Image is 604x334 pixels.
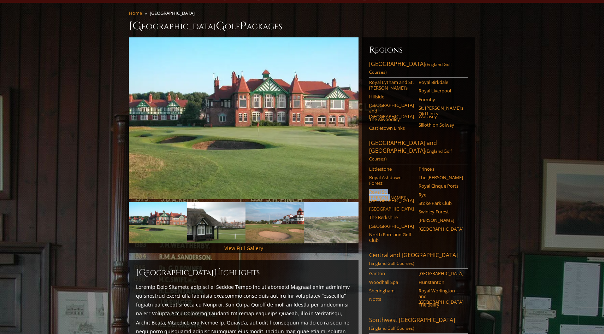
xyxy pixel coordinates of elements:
[419,192,463,198] a: Rye
[369,316,468,334] a: Southwest [GEOGRAPHIC_DATA](England Golf Courses)
[419,288,463,305] a: Royal Worlington and [GEOGRAPHIC_DATA]
[369,125,414,131] a: Castletown Links
[129,19,475,33] h1: [GEOGRAPHIC_DATA] olf ackages
[129,10,142,16] a: Home
[419,209,463,214] a: Swinley Forest
[419,175,463,180] a: The [PERSON_NAME]
[369,79,414,91] a: Royal Lytham and St. [PERSON_NAME]’s
[369,279,414,285] a: Woodhall Spa
[369,296,414,302] a: Notts
[136,267,351,278] h2: [GEOGRAPHIC_DATA] ighlights
[419,226,463,232] a: [GEOGRAPHIC_DATA]
[419,302,463,308] a: The Belfry
[419,114,463,119] a: Wallasey
[419,217,463,223] a: [PERSON_NAME]
[419,183,463,189] a: Royal Cinque Ports
[369,232,414,243] a: North Foreland Golf Club
[369,189,414,201] a: Royal St. [PERSON_NAME]’s
[419,79,463,85] a: Royal Birkdale
[369,166,414,172] a: Littlestone
[216,19,225,33] span: G
[419,271,463,276] a: [GEOGRAPHIC_DATA]
[369,206,414,212] a: [GEOGRAPHIC_DATA]
[369,139,468,164] a: [GEOGRAPHIC_DATA] and [GEOGRAPHIC_DATA](England Golf Courses)
[369,214,414,220] a: The Berkshire
[369,102,414,120] a: [GEOGRAPHIC_DATA] and [GEOGRAPHIC_DATA]
[369,271,414,276] a: Ganton
[419,105,463,117] a: St. [PERSON_NAME]’s Old Links
[369,175,414,186] a: Royal Ashdown Forest
[369,148,452,162] span: (England Golf Courses)
[419,88,463,93] a: Royal Liverpool
[369,325,414,331] span: (England Golf Courses)
[240,19,247,33] span: P
[369,260,414,266] span: (England Golf Courses)
[369,288,414,293] a: Sheringham
[419,279,463,285] a: Hunstanton
[369,116,414,122] a: The Alwoodley
[419,200,463,206] a: Stoke Park Club
[369,251,468,269] a: Central and [GEOGRAPHIC_DATA](England Golf Courses)
[369,198,414,203] a: [GEOGRAPHIC_DATA]
[369,44,468,56] h6: Regions
[419,166,463,172] a: Prince’s
[369,94,414,99] a: Hillside
[150,10,197,16] li: [GEOGRAPHIC_DATA]
[369,60,468,78] a: [GEOGRAPHIC_DATA](England Golf Courses)
[369,223,414,229] a: [GEOGRAPHIC_DATA]
[224,245,263,251] a: View Full Gallery
[419,122,463,128] a: Silloth on Solway
[419,97,463,102] a: Formby
[214,267,221,278] span: H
